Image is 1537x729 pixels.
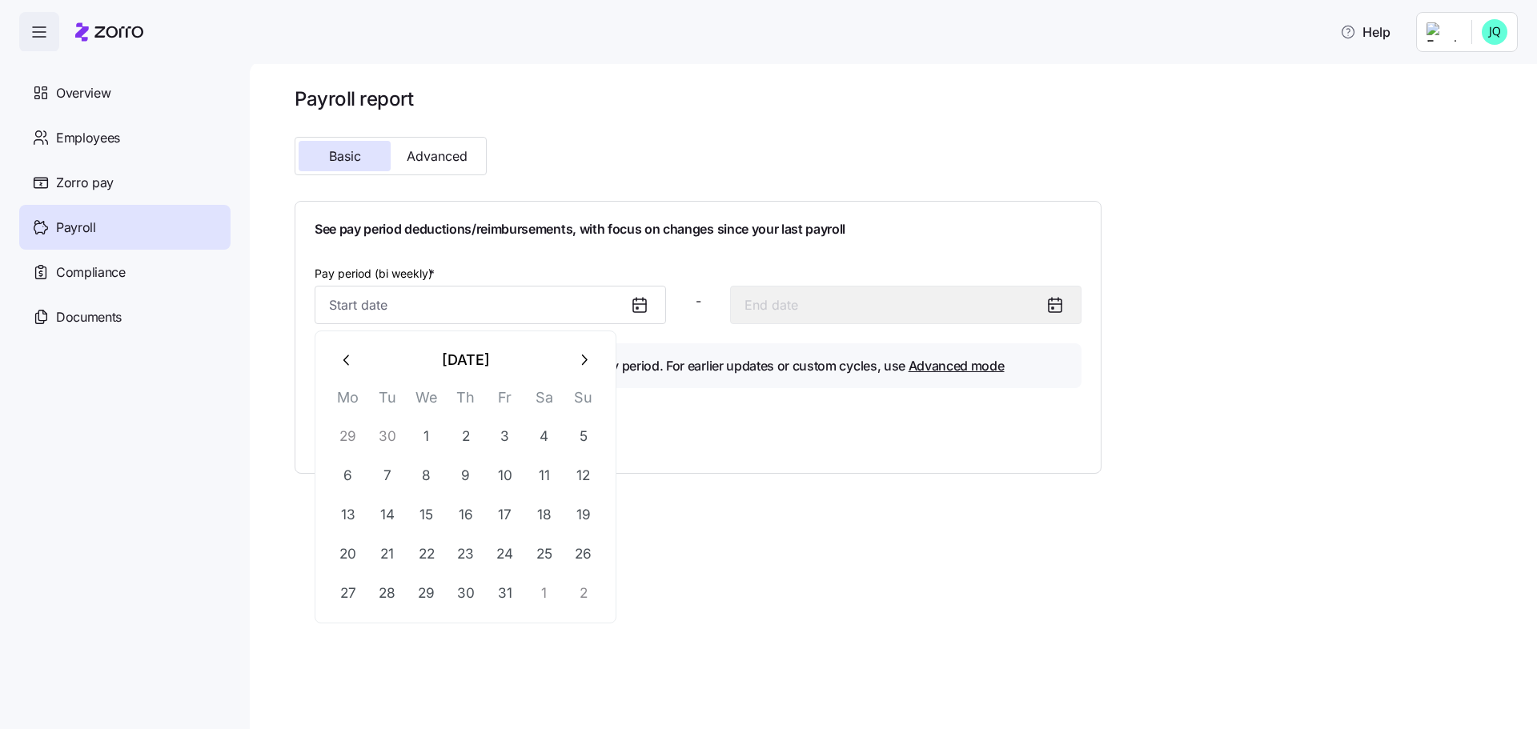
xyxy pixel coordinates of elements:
[564,456,603,495] button: 12 October 2025
[486,417,524,455] button: 3 October 2025
[368,535,407,573] button: 21 October 2025
[407,574,446,612] button: 29 October 2025
[329,574,367,612] button: 27 October 2025
[1327,16,1403,48] button: Help
[368,417,407,455] button: 30 September 2025
[1340,22,1391,42] span: Help
[486,495,524,534] button: 17 October 2025
[525,574,564,612] button: 1 November 2025
[407,417,446,455] button: 1 October 2025
[407,495,446,534] button: 15 October 2025
[315,286,666,324] input: Start date
[1482,19,1507,45] img: 4b8e4801d554be10763704beea63fd77
[19,70,231,115] a: Overview
[447,456,485,495] button: 9 October 2025
[525,417,564,455] button: 4 October 2025
[367,386,407,417] th: Tu
[730,286,1082,324] input: End date
[486,574,524,612] button: 31 October 2025
[407,150,468,162] span: Advanced
[564,535,603,573] button: 26 October 2025
[328,386,367,417] th: Mo
[19,205,231,250] a: Payroll
[329,535,367,573] button: 20 October 2025
[447,417,485,455] button: 2 October 2025
[1427,22,1459,42] img: Employer logo
[525,495,564,534] button: 18 October 2025
[329,456,367,495] button: 6 October 2025
[524,386,564,417] th: Sa
[56,128,120,148] span: Employees
[329,150,361,162] span: Basic
[447,574,485,612] button: 30 October 2025
[295,86,1102,111] h1: Payroll report
[329,495,367,534] button: 13 October 2025
[56,262,126,282] span: Compliance
[564,417,603,455] button: 5 October 2025
[350,356,1005,376] h4: Results will include changes since the last pay period. For earlier updates or custom cycles, use
[315,221,1082,238] h1: See pay period deductions/reimbursements, with focus on changes since your last payroll
[19,250,231,294] a: Compliance
[329,417,367,455] button: 29 September 2025
[368,456,407,495] button: 7 October 2025
[564,574,603,612] button: 2 November 2025
[19,160,231,205] a: Zorro pay
[485,386,524,417] th: Fr
[909,358,1005,374] a: Advanced mode
[525,535,564,573] button: 25 October 2025
[525,456,564,495] button: 11 October 2025
[407,535,446,573] button: 22 October 2025
[19,115,231,160] a: Employees
[56,83,110,103] span: Overview
[486,535,524,573] button: 24 October 2025
[56,218,96,238] span: Payroll
[564,386,603,417] th: Su
[367,341,564,379] button: [DATE]
[696,291,701,311] span: -
[407,456,446,495] button: 8 October 2025
[447,535,485,573] button: 23 October 2025
[315,265,438,282] label: Pay period (bi weekly)
[19,294,231,339] a: Documents
[447,495,485,534] button: 16 October 2025
[486,456,524,495] button: 10 October 2025
[56,173,114,193] span: Zorro pay
[56,307,122,327] span: Documents
[368,574,407,612] button: 28 October 2025
[564,495,603,534] button: 19 October 2025
[407,386,446,417] th: We
[368,495,407,534] button: 14 October 2025
[446,386,485,417] th: Th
